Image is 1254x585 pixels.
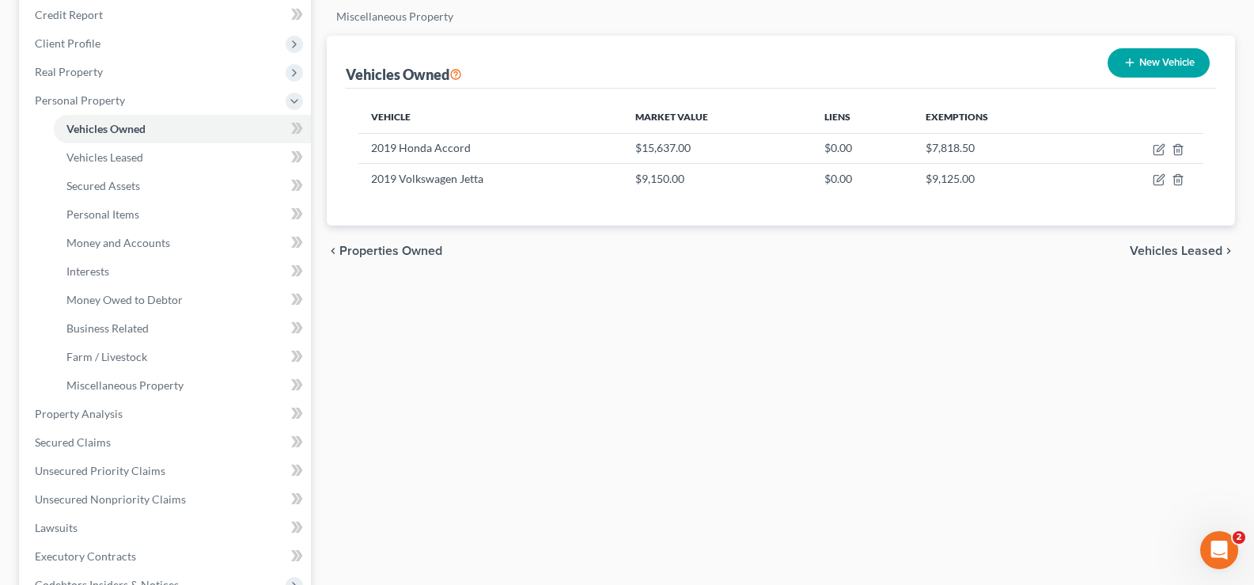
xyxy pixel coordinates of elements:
[346,65,462,84] div: Vehicles Owned
[1233,531,1245,544] span: 2
[66,122,146,135] span: Vehicles Owned
[35,521,78,534] span: Lawsuits
[812,164,914,194] td: $0.00
[358,164,623,194] td: 2019 Volkswagen Jetta
[35,93,125,107] span: Personal Property
[54,115,311,143] a: Vehicles Owned
[1200,531,1238,569] iframe: Intercom live chat
[22,542,311,571] a: Executory Contracts
[913,101,1082,133] th: Exemptions
[1130,245,1235,257] button: Vehicles Leased chevron_right
[812,101,914,133] th: Liens
[913,133,1082,163] td: $7,818.50
[35,36,100,50] span: Client Profile
[1130,245,1222,257] span: Vehicles Leased
[22,1,311,29] a: Credit Report
[35,407,123,420] span: Property Analysis
[66,321,149,335] span: Business Related
[22,400,311,428] a: Property Analysis
[1222,245,1235,257] i: chevron_right
[54,172,311,200] a: Secured Assets
[54,371,311,400] a: Miscellaneous Property
[54,229,311,257] a: Money and Accounts
[22,457,311,485] a: Unsecured Priority Claims
[35,65,103,78] span: Real Property
[66,207,139,221] span: Personal Items
[812,133,914,163] td: $0.00
[66,350,147,363] span: Farm / Livestock
[623,133,811,163] td: $15,637.00
[327,245,339,257] i: chevron_left
[22,514,311,542] a: Lawsuits
[66,378,184,392] span: Miscellaneous Property
[54,200,311,229] a: Personal Items
[66,179,140,192] span: Secured Assets
[35,549,136,563] span: Executory Contracts
[35,8,103,21] span: Credit Report
[54,143,311,172] a: Vehicles Leased
[358,133,623,163] td: 2019 Honda Accord
[623,164,811,194] td: $9,150.00
[327,245,442,257] button: chevron_left Properties Owned
[1108,48,1210,78] button: New Vehicle
[623,101,811,133] th: Market Value
[66,264,109,278] span: Interests
[54,286,311,314] a: Money Owed to Debtor
[913,164,1082,194] td: $9,125.00
[22,428,311,457] a: Secured Claims
[66,236,170,249] span: Money and Accounts
[54,257,311,286] a: Interests
[54,314,311,343] a: Business Related
[358,101,623,133] th: Vehicle
[35,435,111,449] span: Secured Claims
[35,464,165,477] span: Unsecured Priority Claims
[22,485,311,514] a: Unsecured Nonpriority Claims
[66,150,143,164] span: Vehicles Leased
[66,293,183,306] span: Money Owed to Debtor
[35,492,186,506] span: Unsecured Nonpriority Claims
[339,245,442,257] span: Properties Owned
[54,343,311,371] a: Farm / Livestock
